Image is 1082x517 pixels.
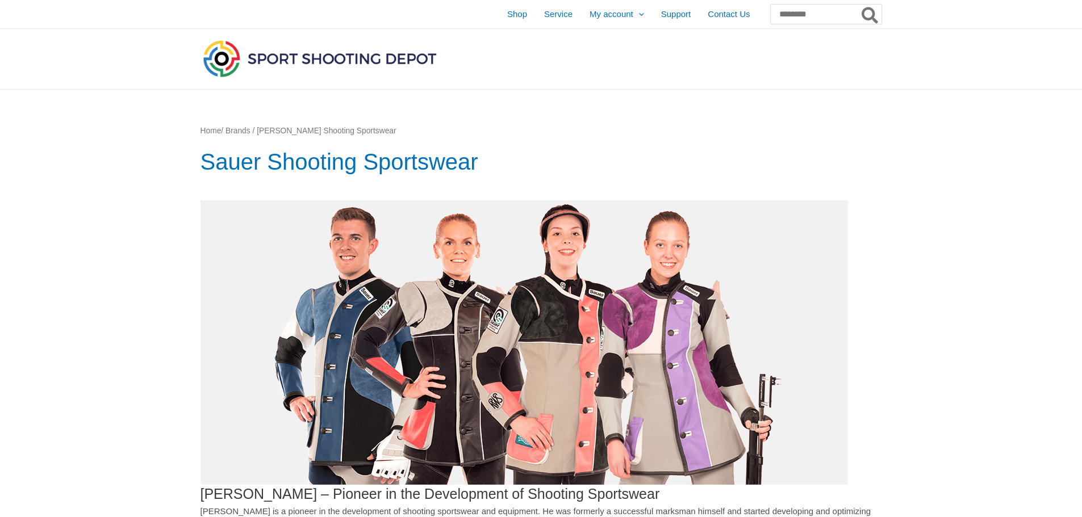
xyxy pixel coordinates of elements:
h1: Sauer Shooting Sportswear [200,146,882,178]
nav: Breadcrumb [200,124,882,138]
a: Home [200,127,222,135]
img: Sport Shooting Depot [200,37,439,79]
button: Search [859,5,882,24]
h3: [PERSON_NAME] – Pioneer in the Development of Shooting Sportswear [200,200,882,503]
